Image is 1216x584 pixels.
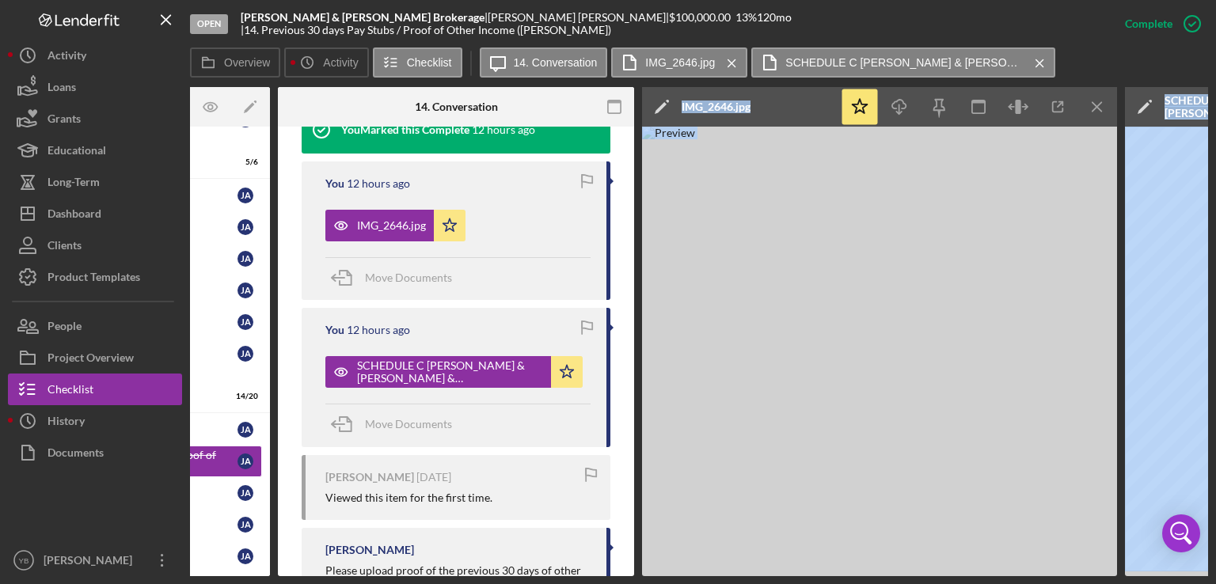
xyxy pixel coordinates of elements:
div: 5 / 6 [230,157,258,167]
div: Documents [47,437,104,472]
button: Product Templates [8,261,182,293]
div: 14 / 20 [230,392,258,401]
div: 13 % [735,11,757,24]
div: Product Templates [47,261,140,297]
div: [PERSON_NAME] [325,544,414,556]
button: Move Documents [325,404,468,444]
span: Move Documents [365,271,452,284]
button: Activity [284,47,368,78]
button: Grants [8,103,182,135]
button: Educational [8,135,182,166]
button: 14. Conversation [480,47,608,78]
button: Activity [8,40,182,71]
span: Move Documents [365,417,452,430]
div: 120 mo [757,11,792,24]
button: History [8,405,182,437]
div: J A [237,251,253,267]
time: 2025-07-16 18:13 [416,471,451,484]
div: Dashboard [47,198,101,233]
text: YB [19,556,29,565]
img: Preview [642,127,1117,576]
div: Loans [47,71,76,107]
div: [PERSON_NAME] [PERSON_NAME] | [488,11,669,24]
div: J A [237,188,253,203]
label: Checklist [407,56,452,69]
div: $100,000.00 [669,11,735,24]
div: | [241,11,488,24]
button: Complete [1109,8,1208,40]
div: Open Intercom Messenger [1162,514,1200,552]
button: Project Overview [8,342,182,374]
button: Move Documents [325,258,468,298]
div: J A [237,346,253,362]
label: 14. Conversation [514,56,598,69]
time: 2025-08-14 12:59 [472,123,535,136]
div: 14. Conversation [415,100,498,113]
div: Complete [1125,8,1172,40]
div: Clients [47,229,82,265]
div: Long-Term [47,166,100,202]
label: Activity [323,56,358,69]
button: SCHEDULE C [PERSON_NAME] & [PERSON_NAME] & [PERSON_NAME] (1).pdf [325,356,583,388]
b: [PERSON_NAME] & [PERSON_NAME] Brokerage [241,10,484,24]
div: You [325,324,344,336]
time: 2025-08-14 12:59 [347,177,410,190]
button: Documents [8,437,182,468]
div: | 14. Previous 30 days Pay Stubs / Proof of Other Income ([PERSON_NAME]) [241,24,611,36]
div: IMG_2646.jpg [357,219,426,232]
time: 2025-08-14 12:53 [347,324,410,336]
button: IMG_2646.jpg [611,47,747,78]
button: Clients [8,229,182,261]
div: Activity [47,40,86,75]
label: Overview [224,56,270,69]
div: J A [237,548,253,564]
div: [PERSON_NAME] [40,544,142,580]
button: Checklist [373,47,462,78]
div: J A [237,283,253,298]
div: J A [237,314,253,330]
button: Overview [190,47,280,78]
div: [PERSON_NAME] [325,471,414,484]
button: Loans [8,71,182,103]
button: SCHEDULE C [PERSON_NAME] & [PERSON_NAME] & [PERSON_NAME] (1).pdf [751,47,1055,78]
div: People [47,310,82,346]
label: SCHEDULE C [PERSON_NAME] & [PERSON_NAME] & [PERSON_NAME] (1).pdf [785,56,1023,69]
div: Grants [47,103,81,138]
button: IMG_2646.jpg [325,210,465,241]
div: J A [237,422,253,438]
button: People [8,310,182,342]
div: IMG_2646.jpg [682,100,750,113]
div: J A [237,219,253,235]
div: J A [237,453,253,469]
div: You Marked this Complete [341,123,469,136]
div: History [47,405,85,441]
div: Project Overview [47,342,134,377]
div: You [325,177,344,190]
button: Dashboard [8,198,182,229]
div: J A [237,485,253,501]
div: SCHEDULE C [PERSON_NAME] & [PERSON_NAME] & [PERSON_NAME] (1).pdf [357,359,543,385]
div: J A [237,517,253,533]
div: Educational [47,135,106,170]
button: Long-Term [8,166,182,198]
button: YB[PERSON_NAME] [8,544,182,576]
button: Checklist [8,374,182,405]
label: IMG_2646.jpg [645,56,715,69]
div: Viewed this item for the first time. [325,491,492,504]
div: Checklist [47,374,93,409]
div: Open [190,14,228,34]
